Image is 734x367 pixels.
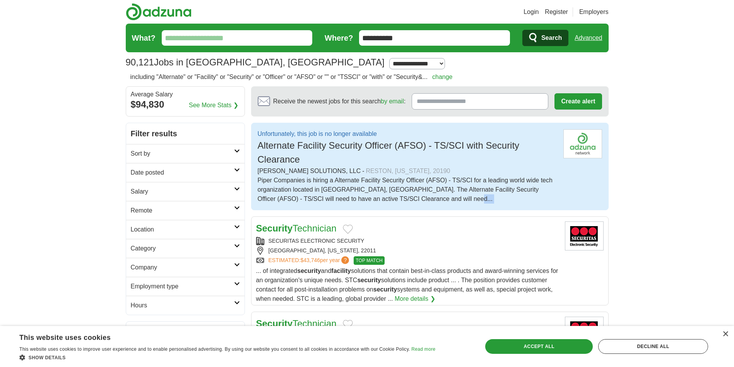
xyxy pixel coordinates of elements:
[373,286,397,293] strong: security
[126,163,245,182] a: Date posted
[381,98,404,105] a: by email
[273,97,405,106] span: Receive the newest jobs for this search :
[325,32,353,44] label: Where?
[269,238,364,244] a: SECURITAS ELECTRONIC SECURITY
[554,93,602,110] button: Create alert
[126,239,245,258] a: Category
[126,123,245,144] h2: Filter results
[269,256,351,265] a: ESTIMATED:$43,746per year?
[126,296,245,315] a: Hours
[126,57,385,67] h1: Jobs in [GEOGRAPHIC_DATA], [GEOGRAPHIC_DATA]
[258,140,520,165] span: Alternate Facility Security Officer (AFSO) - TS/SCI with Security Clearance
[395,294,435,304] a: More details ❯
[126,220,245,239] a: Location
[126,258,245,277] a: Company
[579,7,609,17] a: Employers
[258,129,557,139] p: Unfortunately, this job is no longer available
[432,74,453,80] a: change
[300,257,320,263] span: $43,746
[366,166,450,176] div: RESTON, [US_STATE], 20190
[29,355,66,360] span: Show details
[256,223,337,233] a: SecurityTechnician
[341,256,349,264] span: ?
[357,277,381,283] strong: security
[126,182,245,201] a: Salary
[19,353,435,361] div: Show details
[362,166,364,176] span: -
[256,318,337,329] a: SecurityTechnician
[343,320,353,329] button: Add to favorite jobs
[131,91,240,98] div: Average Salary
[331,268,351,274] strong: facility
[131,225,234,234] h2: Location
[131,263,234,272] h2: Company
[126,144,245,163] a: Sort by
[258,176,557,204] div: Piper Companies is hiring a Alternate Facility Security Officer (AFSO) - TS/SCI for a leading wor...
[131,187,234,196] h2: Salary
[565,317,604,346] img: Securitas Electronic Security logo
[256,268,558,302] span: ... of integrated and solutions that contain best-in-class products and award-winning services fo...
[545,7,568,17] a: Register
[524,7,539,17] a: Login
[541,30,562,46] span: Search
[354,256,384,265] span: TOP MATCH
[131,282,234,291] h2: Employment type
[522,30,568,46] button: Search
[126,3,192,21] img: Adzuna logo
[297,268,321,274] strong: security
[598,339,708,354] div: Decline all
[256,223,293,233] strong: Security
[131,168,234,177] h2: Date posted
[722,331,728,337] div: Close
[19,331,416,342] div: This website uses cookies
[131,206,234,215] h2: Remote
[131,98,240,111] div: $94,830
[126,55,154,69] span: 90,121
[131,149,234,158] h2: Sort by
[131,301,234,310] h2: Hours
[411,346,435,352] a: Read more, opens a new window
[19,346,410,352] span: This website uses cookies to improve user experience and to enable personalised advertising. By u...
[258,166,557,176] div: [PERSON_NAME] SOLUTIONS, LLC
[256,318,293,329] strong: Security
[132,32,156,44] label: What?
[126,201,245,220] a: Remote
[131,244,234,253] h2: Category
[563,129,602,158] img: Dice (One Red Cent) logo
[189,101,238,110] a: See More Stats ❯
[256,247,559,255] div: [GEOGRAPHIC_DATA], [US_STATE], 22011
[485,339,593,354] div: Accept all
[130,72,453,82] h2: including "Alternate" or "Facility" or "Security" or "Officer" or "AFSO" or "" or "TSSCI" or "wit...
[343,225,353,234] button: Add to favorite jobs
[126,277,245,296] a: Employment type
[565,221,604,250] img: Securitas Electronic Security logo
[575,30,602,46] a: Advanced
